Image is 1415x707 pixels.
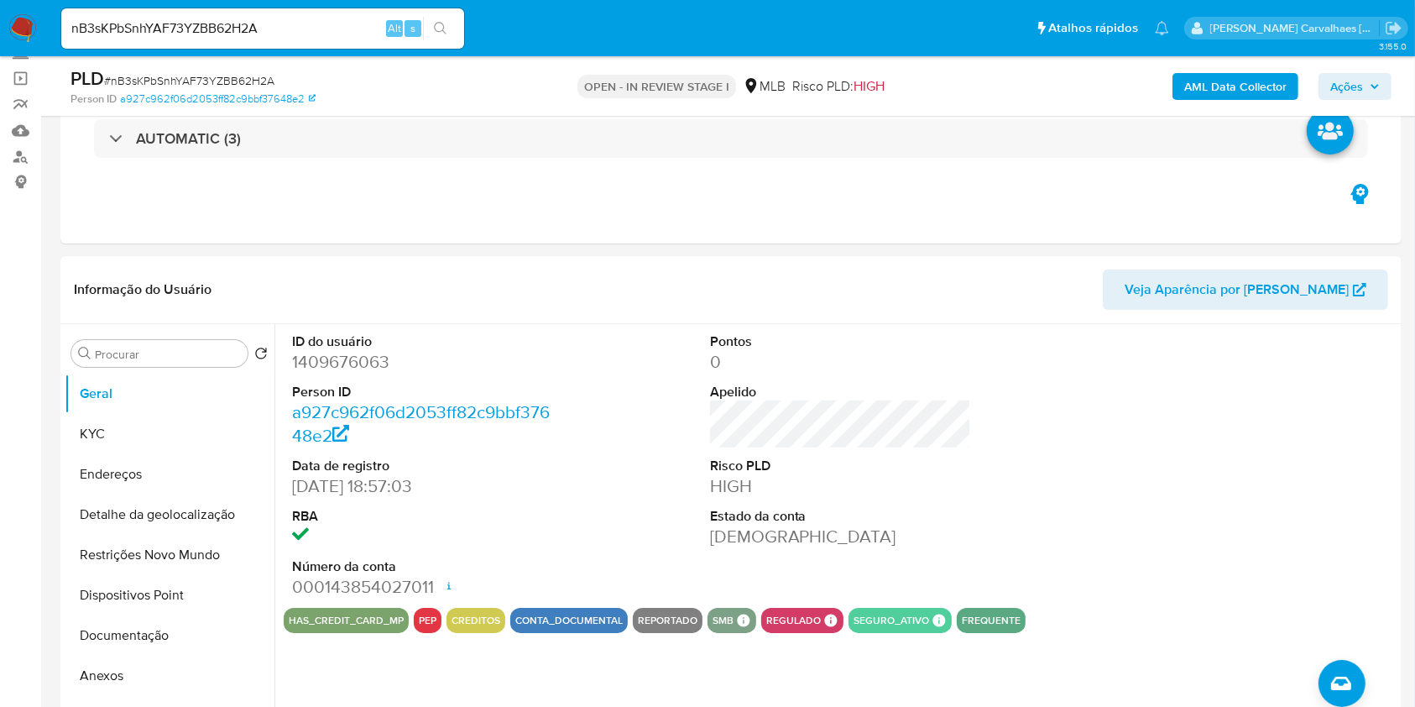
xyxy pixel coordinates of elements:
[713,617,734,624] button: smb
[1330,73,1363,100] span: Ações
[1155,21,1169,35] a: Notificações
[388,20,401,36] span: Alt
[292,575,554,599] dd: 000143854027011
[1385,19,1402,37] a: Sair
[1379,39,1407,53] span: 3.155.0
[1048,19,1138,37] span: Atalhos rápidos
[61,18,464,39] input: Pesquise usuários ou casos...
[292,558,554,576] dt: Número da conta
[854,617,929,624] button: seguro_ativo
[710,350,972,374] dd: 0
[292,507,554,526] dt: RBA
[410,20,415,36] span: s
[638,617,697,624] button: reportado
[292,333,554,351] dt: ID do usuário
[74,281,211,298] h1: Informação do Usuário
[65,575,274,615] button: Dispositivos Point
[710,507,972,526] dt: Estado da conta
[577,75,736,98] p: OPEN - IN REVIEW STAGE I
[65,374,274,414] button: Geral
[65,454,274,495] button: Endereços
[65,495,274,535] button: Detalhe da geolocalização
[710,457,972,475] dt: Risco PLD
[65,615,274,656] button: Documentação
[743,77,786,96] div: MLB
[65,535,274,575] button: Restrições Novo Mundo
[292,383,554,401] dt: Person ID
[854,76,885,96] span: HIGH
[120,92,316,107] a: a927c962f06d2053ff82c9bbf37648e2
[1103,270,1388,310] button: Veja Aparência por [PERSON_NAME]
[94,119,1368,158] div: AUTOMATIC (3)
[1210,20,1380,36] p: sara.carvalhaes@mercadopago.com.br
[1184,73,1287,100] b: AML Data Collector
[423,17,457,40] button: search-icon
[70,92,117,107] b: Person ID
[70,65,104,92] b: PLD
[1318,73,1392,100] button: Ações
[292,350,554,374] dd: 1409676063
[515,617,623,624] button: conta_documental
[766,617,821,624] button: regulado
[452,617,500,624] button: creditos
[292,474,554,498] dd: [DATE] 18:57:03
[292,457,554,475] dt: Data de registro
[292,400,550,448] a: a927c962f06d2053ff82c9bbf37648e2
[65,414,274,454] button: KYC
[104,72,274,89] span: # nB3sKPbSnhYAF73YZBB62H2A
[1125,270,1349,310] span: Veja Aparência por [PERSON_NAME]
[1172,73,1298,100] button: AML Data Collector
[289,617,404,624] button: has_credit_card_mp
[254,347,268,365] button: Retornar ao pedido padrão
[710,333,972,351] dt: Pontos
[710,383,972,401] dt: Apelido
[78,347,91,360] button: Procurar
[65,656,274,696] button: Anexos
[710,474,972,498] dd: HIGH
[962,617,1021,624] button: frequente
[792,77,885,96] span: Risco PLD:
[95,347,241,362] input: Procurar
[710,525,972,548] dd: [DEMOGRAPHIC_DATA]
[136,129,241,148] h3: AUTOMATIC (3)
[419,617,436,624] button: pep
